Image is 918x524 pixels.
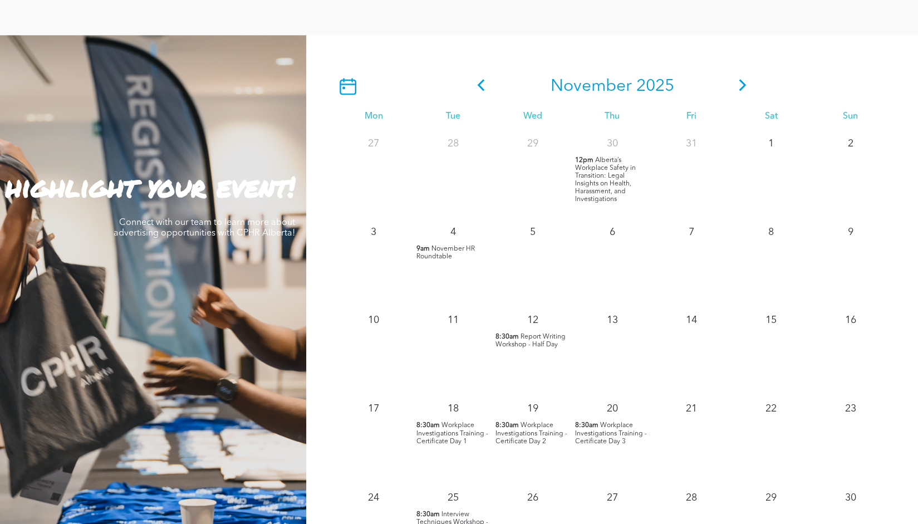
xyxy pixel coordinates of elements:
p: 28 [681,487,701,507]
p: 29 [523,134,543,154]
p: 26 [523,487,543,507]
span: November HR Roundtable [416,246,474,260]
span: 12pm [575,156,593,164]
p: 16 [841,310,861,330]
p: 9 [841,222,861,242]
p: 8 [761,222,781,242]
span: 8:30am [416,510,439,518]
p: 2 [841,134,861,154]
span: 8:30am [416,422,439,429]
p: 24 [364,487,384,507]
div: Tue [413,111,493,122]
span: Report Writing Workshop - Half Day [495,334,566,348]
span: 2025 [636,78,674,95]
p: 5 [523,222,543,242]
p: 30 [602,134,622,154]
span: 8:30am [495,333,519,341]
span: November [550,78,631,95]
span: Workplace Investigations Training - Certificate Day 2 [495,422,567,444]
span: 9am [416,245,429,253]
div: Sun [811,111,890,122]
p: 29 [761,487,781,507]
p: 23 [841,399,861,419]
p: 15 [761,310,781,330]
p: 27 [364,134,384,154]
p: 13 [602,310,622,330]
strong: highlight your event! [6,166,295,206]
div: Fri [652,111,732,122]
p: 21 [681,399,701,419]
p: 1 [761,134,781,154]
p: 11 [443,310,463,330]
span: Workplace Investigations Training - Certificate Day 1 [416,422,488,444]
p: 3 [364,222,384,242]
p: 22 [761,399,781,419]
p: 25 [443,487,463,507]
p: 7 [681,222,701,242]
span: Workplace Investigations Training - Certificate Day 3 [575,422,647,444]
p: 14 [681,310,701,330]
p: 19 [523,399,543,419]
p: 18 [443,399,463,419]
p: 28 [443,134,463,154]
p: 6 [602,222,622,242]
p: 17 [364,399,384,419]
p: 31 [681,134,701,154]
p: 20 [602,399,622,419]
span: Connect with our team to learn more about advertising opportunities with CPHR Alberta! [114,218,295,238]
div: Thu [572,111,652,122]
p: 4 [443,222,463,242]
p: 27 [602,487,622,507]
div: Sat [731,111,811,122]
p: 12 [523,310,543,330]
div: Wed [493,111,572,122]
p: 30 [841,487,861,507]
span: Alberta’s Workplace Safety in Transition: Legal Insights on Health, Harassment, and Investigations [575,157,636,203]
span: 8:30am [495,422,519,429]
span: 8:30am [575,422,598,429]
div: Mon [334,111,414,122]
p: 10 [364,310,384,330]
